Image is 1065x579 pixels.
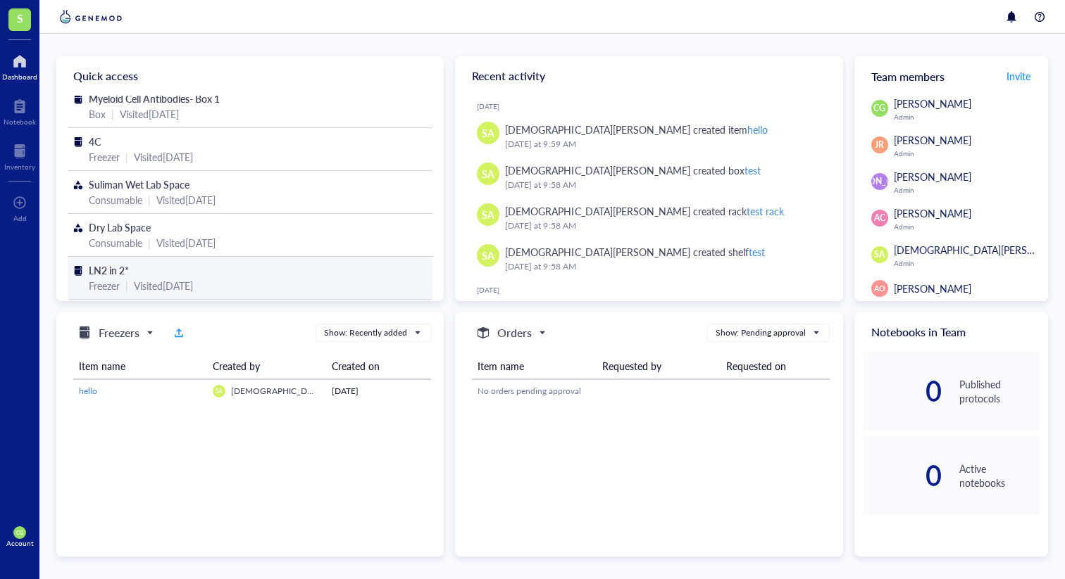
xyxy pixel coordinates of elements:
[89,235,142,250] div: Consumable
[216,388,223,395] span: SA
[56,56,444,96] div: Quick access
[73,353,207,379] th: Item name
[466,238,831,279] a: SA[DEMOGRAPHIC_DATA][PERSON_NAME] created shelftest[DATE] at 9:58 AM
[959,377,1040,405] div: Published protocols
[745,163,761,177] div: test
[111,106,114,122] div: |
[472,353,596,379] th: Item name
[99,324,139,341] h5: Freezers
[89,134,101,148] span: 4C
[134,149,193,165] div: Visited [DATE]
[89,220,151,234] span: Dry Lab Space
[894,206,971,220] span: [PERSON_NAME]
[207,353,326,379] th: Created by
[894,259,1062,267] div: Admin
[478,385,824,397] div: No orders pending approval
[56,8,125,25] img: genemod-logo
[455,56,842,96] div: Recent activity
[466,198,831,238] a: SA[DEMOGRAPHIC_DATA][PERSON_NAME] created racktest rack[DATE] at 9:58 AM
[148,192,151,208] div: |
[894,113,1040,121] div: Admin
[505,219,820,233] div: [DATE] at 9:58 AM
[332,385,425,397] div: [DATE]
[597,353,721,379] th: Requested by
[875,139,884,151] span: JR
[874,212,885,224] span: AC
[89,106,106,122] div: Box
[89,149,120,165] div: Freezer
[505,178,820,192] div: [DATE] at 9:58 AM
[505,163,760,178] div: [DEMOGRAPHIC_DATA][PERSON_NAME] created box
[505,137,820,151] div: [DATE] at 9:59 AM
[4,163,35,171] div: Inventory
[477,102,831,110] div: [DATE]
[6,539,34,547] div: Account
[89,91,220,106] span: Myeloid Cell Antibodies- Box 1
[894,170,971,184] span: [PERSON_NAME]
[89,177,189,191] span: Suliman Wet Lab Space
[505,260,820,274] div: [DATE] at 9:58 AM
[134,278,193,293] div: Visited [DATE]
[721,353,830,379] th: Requested on
[894,281,971,295] span: [PERSON_NAME]
[747,204,784,218] div: test rack
[120,106,179,122] div: Visited [DATE]
[13,214,27,222] div: Add
[466,157,831,198] a: SA[DEMOGRAPHIC_DATA][PERSON_NAME] created boxtest[DATE] at 9:58 AM
[2,50,37,81] a: Dashboard
[148,235,151,250] div: |
[2,72,37,81] div: Dashboard
[17,9,23,27] span: S
[894,96,971,110] span: [PERSON_NAME]
[1007,69,1030,83] span: Invite
[482,125,494,141] span: SA
[747,122,768,136] div: hello
[874,248,885,261] span: SA
[894,186,1040,194] div: Admin
[89,278,120,293] div: Freezer
[749,245,765,259] div: test
[466,116,831,157] a: SA[DEMOGRAPHIC_DATA][PERSON_NAME] created itemhello[DATE] at 9:59 AM
[854,56,1048,96] div: Team members
[1006,65,1031,87] button: Invite
[16,530,23,536] span: CG
[482,207,494,222] span: SA
[125,149,128,165] div: |
[79,385,201,397] a: hello
[482,166,494,182] span: SA
[4,117,36,126] div: Notebook
[873,102,885,115] span: CG
[716,326,806,339] div: Show: Pending approval
[324,326,407,339] div: Show: Recently added
[156,235,216,250] div: Visited [DATE]
[326,353,431,379] th: Created on
[4,140,35,171] a: Inventory
[505,122,768,137] div: [DEMOGRAPHIC_DATA][PERSON_NAME] created item
[845,175,914,188] span: [PERSON_NAME]
[482,248,494,263] span: SA
[863,464,943,487] div: 0
[874,283,885,294] span: AO
[89,263,129,277] span: LN2 in 2*
[4,95,36,126] a: Notebook
[505,244,765,260] div: [DEMOGRAPHIC_DATA][PERSON_NAME] created shelf
[89,192,142,208] div: Consumable
[959,462,1040,490] div: Active notebooks
[231,385,393,397] span: [DEMOGRAPHIC_DATA][PERSON_NAME]
[156,192,216,208] div: Visited [DATE]
[894,222,1040,231] div: Admin
[894,133,971,147] span: [PERSON_NAME]
[125,278,128,293] div: |
[854,312,1048,352] div: Notebooks in Team
[79,385,97,397] span: hello
[497,324,532,341] h5: Orders
[894,149,1040,158] div: Admin
[505,203,784,219] div: [DEMOGRAPHIC_DATA][PERSON_NAME] created rack
[863,380,943,402] div: 0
